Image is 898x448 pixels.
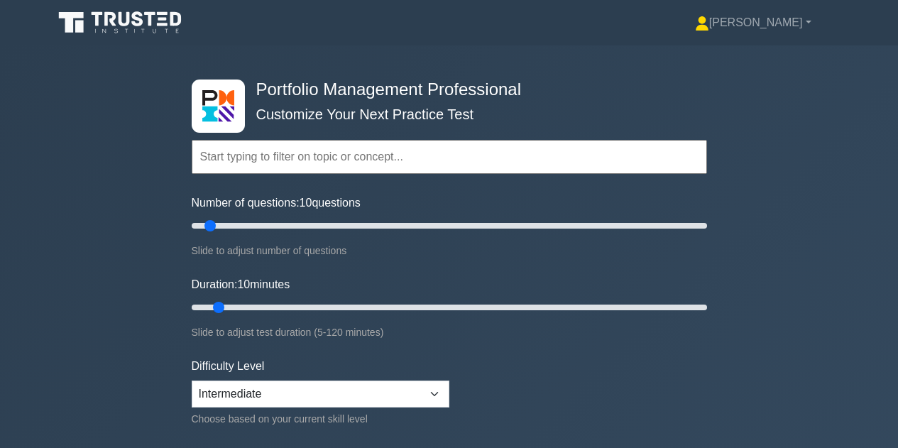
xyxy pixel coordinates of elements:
[192,242,707,259] div: Slide to adjust number of questions
[192,410,449,427] div: Choose based on your current skill level
[192,195,361,212] label: Number of questions: questions
[300,197,312,209] span: 10
[192,358,265,375] label: Difficulty Level
[192,324,707,341] div: Slide to adjust test duration (5-120 minutes)
[237,278,250,290] span: 10
[192,276,290,293] label: Duration: minutes
[661,9,845,37] a: [PERSON_NAME]
[192,140,707,174] input: Start typing to filter on topic or concept...
[251,80,637,100] h4: Portfolio Management Professional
